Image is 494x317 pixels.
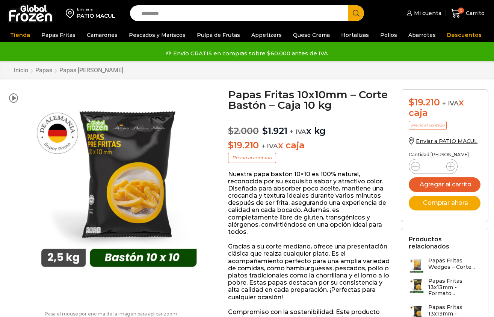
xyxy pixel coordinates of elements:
[228,89,390,110] h1: Papas Fritas 10x10mm – Corte Bastón – Caja 10 kg
[464,9,485,17] span: Carrito
[376,28,401,42] a: Pollos
[248,28,286,42] a: Appetizers
[228,140,390,151] p: x caja
[59,67,124,74] a: Papas [PERSON_NAME]
[337,28,373,42] a: Hortalizas
[289,28,334,42] a: Queso Crema
[228,153,276,163] p: Precio al contado
[38,28,79,42] a: Papas Fritas
[228,125,234,136] span: $
[193,28,244,42] a: Pulpa de Frutas
[228,171,390,236] p: Nuestra papa bastón 10×10 es 100% natural, reconocida por su exquisito sabor y atractivo color. D...
[409,258,480,274] a: Papas Fritas Wedges – Corte...
[228,125,259,136] bdi: 2.000
[449,5,486,22] a: 0 Carrito
[35,67,53,74] a: Papas
[228,140,234,151] span: $
[262,125,287,136] bdi: 1.921
[409,97,414,108] span: $
[409,196,480,210] button: Comprar ahora
[409,121,447,130] p: Precio al contado
[6,28,34,42] a: Tienda
[409,278,480,300] a: Papas Fritas 13x13mm - Formato...
[13,67,124,74] nav: Breadcrumb
[409,97,440,108] bdi: 19.210
[409,236,480,250] h2: Productos relacionados
[409,97,480,119] div: x caja
[25,89,213,277] img: 10x10
[228,243,390,301] p: Gracias a su corte mediano, ofrece una presentación clásica que realza cualquier plato. Es el aco...
[458,8,464,14] span: 0
[416,138,477,145] span: Enviar a PATIO MACUL
[409,177,480,192] button: Agregar al carrito
[409,138,477,145] a: Enviar a PATIO MACUL
[405,6,441,21] a: Mi cuenta
[443,28,485,42] a: Descuentos
[125,28,189,42] a: Pescados y Mariscos
[261,142,278,150] span: + IVA
[426,161,440,172] input: Product quantity
[228,118,390,137] p: x kg
[228,140,259,151] bdi: 19.210
[442,99,459,107] span: + IVA
[13,67,29,74] a: Inicio
[409,152,480,157] p: Cantidad [PERSON_NAME]
[348,5,364,21] button: Search button
[412,9,441,17] span: Mi cuenta
[6,311,217,317] p: Pasa el mouse por encima de la imagen para aplicar zoom
[405,28,440,42] a: Abarrotes
[290,128,306,136] span: + IVA
[428,278,480,297] h3: Papas Fritas 13x13mm - Formato...
[83,28,121,42] a: Camarones
[428,258,480,270] h3: Papas Fritas Wedges – Corte...
[77,7,115,12] div: Enviar a
[66,7,77,20] img: address-field-icon.svg
[262,125,268,136] span: $
[77,12,115,20] div: PATIO MACUL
